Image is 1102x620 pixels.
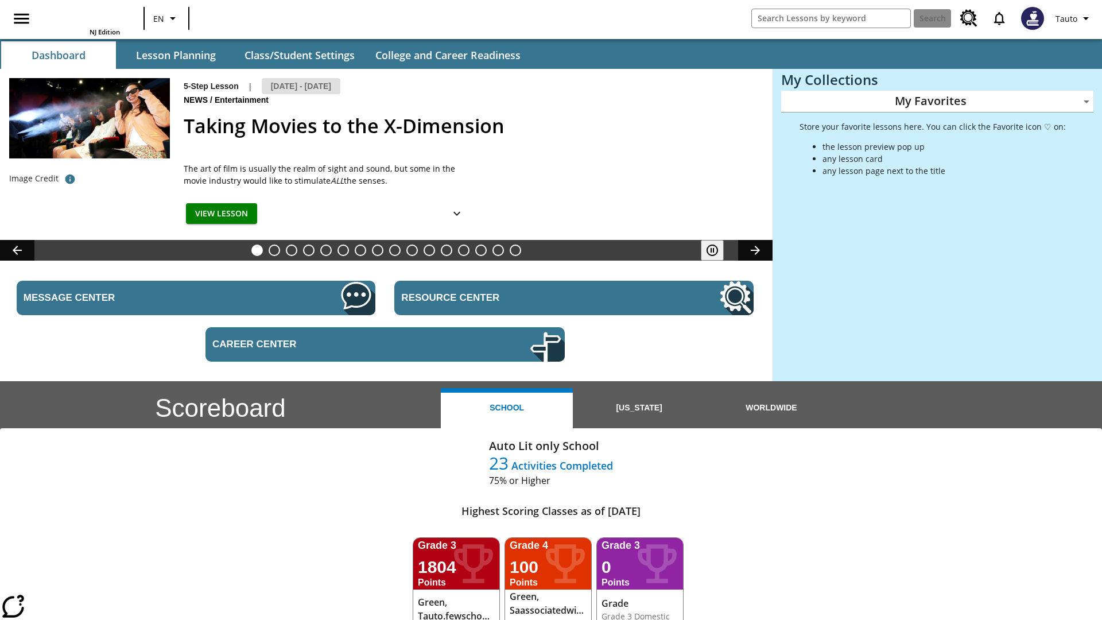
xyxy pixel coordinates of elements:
span: 0 [602,559,678,576]
img: Avatar [1021,7,1044,30]
button: Profile/Settings [1051,8,1097,29]
div: Pause [701,240,735,261]
span: EN [153,13,164,25]
span: … [576,604,584,617]
span: Tauto [1056,13,1077,25]
img: Panel in front of the seats sprays water mist to the happy audience at a 4DX-equipped theater. [9,78,170,158]
button: Photo credit: Photo by The Asahi Shimbun via Getty Images [59,169,82,189]
h5: Highest Scoring Classes as of [DATE] [390,503,712,538]
button: Slide 13 Between Two Worlds [458,245,469,256]
button: School [441,388,573,428]
span: / [210,95,212,104]
a: Home [45,5,120,28]
p: Image Credit [9,173,59,184]
p: Grade 3 [602,538,678,553]
h4: Auto Lit only School [489,437,613,455]
p: Points [510,559,587,590]
p: Points [602,559,678,590]
button: Slide 9 The Invasion of the Free CD [389,245,401,256]
button: College and Career Readiness [366,41,530,69]
button: Open side menu [5,2,38,36]
button: Select a new avatar [1014,3,1051,33]
button: Slide 6 Solar Power to the People [337,245,349,256]
span: Entertainment [215,94,271,107]
span: NJ Edition [90,28,120,36]
button: Pause [701,240,724,261]
span: Career Center [212,339,430,350]
button: Class/Student Settings [235,41,364,69]
h2: Taking Movies to the X-Dimension [184,111,759,141]
p: 5-Step Lesson [184,80,239,92]
button: Slide 15 Point of View [492,245,504,256]
li: any lesson card [822,153,1066,165]
span: | [248,80,253,92]
button: Slide 11 Pre-release lesson [424,245,435,256]
li: the lesson preview pop up [822,141,1066,153]
p: Grade 4 [510,538,587,553]
p: Points [418,559,495,590]
a: Resource Center, Will open in new tab [394,281,754,315]
span: i [574,604,576,617]
p: Green, Saassociatedwithlitonlyclasses [510,590,587,617]
button: Slide 16 The Constitution's Balancing Act [510,245,521,256]
p: Store your favorite lessons here. You can click the Favorite icon ♡ on: [800,121,1066,133]
a: Notifications [984,3,1014,33]
button: Slide 5 The Last Homesteaders [320,245,332,256]
a: Message Center [17,281,376,315]
button: Lesson Planning [118,41,233,69]
span: 100 [510,559,587,576]
span: 75% or Higher [489,474,613,487]
a: Resource Center, Will open in new tab [953,3,984,34]
button: Slide 4 Cars of the Future? [303,245,315,256]
p: 23 Activities Completed 75% or Higher [489,455,613,487]
button: Dashboard [1,41,116,69]
button: Show Details [445,203,468,224]
div: My Favorites [781,91,1093,113]
span: News [184,94,210,107]
button: View Lesson [186,203,257,224]
h3: My Collections [781,72,1093,88]
p: Grade 3 [418,538,495,553]
button: Slide 2 Test lesson 3/27 en [269,245,280,256]
button: Worldwide [705,388,837,428]
button: Slide 14 Hooray for Constitution Day! [475,245,487,256]
em: ALL [331,175,344,186]
span: Activities Completed [509,459,613,472]
li: any lesson page next to the title [822,165,1066,177]
p: The art of film is usually the realm of sight and sound, but some in the movie industry would lik... [184,162,471,187]
div: Home [45,3,120,36]
button: Slide 3 Do You Want Fries With That? [286,245,297,256]
p: Grade [602,596,678,610]
button: Lesson carousel, Next [738,240,773,261]
span: Message Center [24,292,242,304]
span: Resource Center [401,292,619,304]
button: Language: EN, Select a language [148,8,185,29]
span: 23 [489,451,509,475]
input: search field [752,9,910,28]
button: Slide 7 Attack of the Terrifying Tomatoes [355,245,366,256]
button: Slide 8 Fashion Forward in Ancient Rome [372,245,383,256]
a: Career Center [205,327,565,362]
button: Slide 1 Taking Movies to the X-Dimension [251,245,263,256]
button: Slide 12 Career Lesson [441,245,452,256]
button: [US_STATE] [573,388,705,428]
span: 1804 [418,559,495,576]
button: Slide 10 Mixed Practice: Citing Evidence [406,245,418,256]
div: Green, Saassociatedw [510,590,587,617]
